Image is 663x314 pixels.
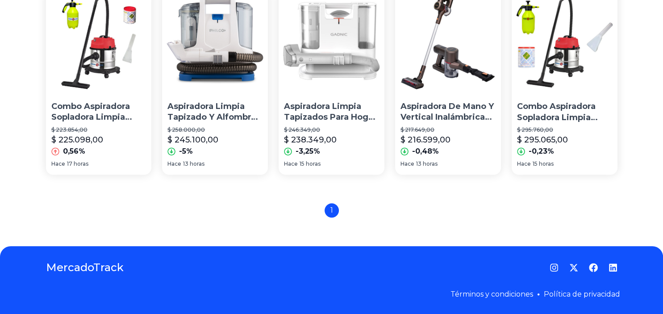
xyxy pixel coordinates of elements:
[400,134,450,146] p: $ 216.599,00
[179,146,193,157] p: -5%
[51,134,103,146] p: $ 225.098,00
[400,160,414,167] span: Hace
[284,126,379,134] p: $ 246.349,00
[67,160,88,167] span: 17 horas
[529,146,554,157] p: -0,23%
[609,263,617,272] a: LinkedIn
[167,101,263,123] p: Aspiradora Limpia Tapizado Y Alfombra Philco 400w
[517,126,612,134] p: $ 295.760,00
[284,134,337,146] p: $ 238.349,00
[167,134,218,146] p: $ 245.100,00
[517,134,568,146] p: $ 295.065,00
[183,160,204,167] span: 13 horas
[589,263,598,272] a: Facebook
[167,126,263,134] p: $ 258.000,00
[569,263,578,272] a: Twitter
[412,146,439,157] p: -0,48%
[284,160,298,167] span: Hace
[51,101,146,123] p: Combo Aspiradora Sopladora Limpia Lava Tapizados 15 Lt 1200w
[533,160,554,167] span: 15 horas
[517,101,612,123] p: Combo Aspiradora Sopladora Limpia Lava Tapizados 15 Lt 1200w
[517,160,531,167] span: Hace
[296,146,320,157] p: -3,25%
[284,101,379,123] p: Aspiradora Limpia Tapizados Para Hogar Limpieza Profunda
[63,146,85,157] p: 0,56%
[300,160,321,167] span: 15 horas
[167,160,181,167] span: Hace
[450,290,533,298] a: Términos y condiciones
[46,260,124,275] a: MercadoTrack
[544,290,620,298] a: Política de privacidad
[400,126,496,134] p: $ 217.649,00
[400,101,496,123] p: Aspiradora De Mano Y Vertical Inalámbrica Limpia Tapizados
[550,263,559,272] a: Instagram
[51,160,65,167] span: Hace
[416,160,438,167] span: 13 horas
[51,126,146,134] p: $ 223.854,00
